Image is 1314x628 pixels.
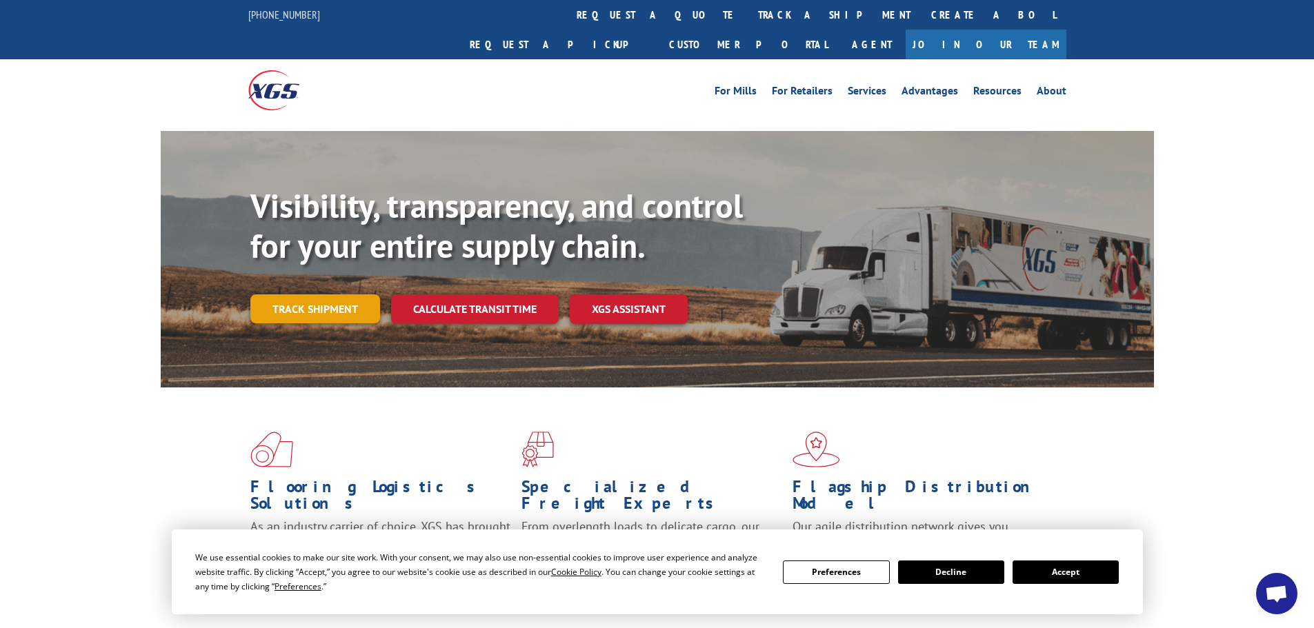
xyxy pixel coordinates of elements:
a: Resources [973,85,1022,101]
h1: Flagship Distribution Model [793,478,1053,518]
a: Request a pickup [459,30,659,59]
a: For Mills [715,85,757,101]
a: Join Our Team [906,30,1066,59]
span: As an industry carrier of choice, XGS has brought innovation and dedication to flooring logistics... [250,518,510,567]
div: Cookie Consent Prompt [172,529,1143,614]
button: Decline [898,560,1004,584]
a: Customer Portal [659,30,838,59]
a: Advantages [902,85,958,101]
button: Accept [1013,560,1119,584]
a: XGS ASSISTANT [570,294,688,324]
img: xgs-icon-focused-on-flooring-red [521,432,554,467]
a: About [1037,85,1066,101]
div: We use essential cookies to make our site work. With your consent, we may also use non-essential ... [195,550,766,594]
img: xgs-icon-flagship-distribution-model-red [793,432,840,467]
button: Preferences [783,560,889,584]
a: Calculate transit time [391,294,559,324]
h1: Flooring Logistics Solutions [250,478,511,518]
a: For Retailers [772,85,833,101]
h1: Specialized Freight Experts [521,478,782,518]
span: Preferences [275,580,321,592]
p: From overlength loads to delicate cargo, our experienced staff knows the best way to move your fr... [521,518,782,580]
img: xgs-icon-total-supply-chain-intelligence-red [250,432,293,467]
b: Visibility, transparency, and control for your entire supply chain. [250,184,743,267]
a: [PHONE_NUMBER] [248,8,320,21]
span: Our agile distribution network gives you nationwide inventory management on demand. [793,518,1046,551]
a: Track shipment [250,294,380,323]
a: Agent [838,30,906,59]
div: Open chat [1256,573,1297,614]
span: Cookie Policy [551,566,601,578]
a: Services [848,85,886,101]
